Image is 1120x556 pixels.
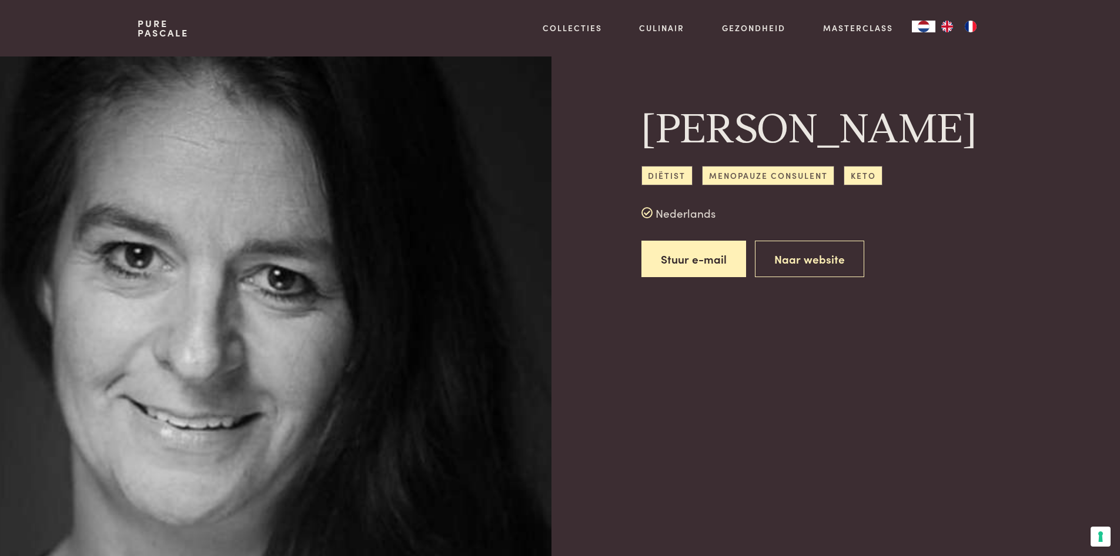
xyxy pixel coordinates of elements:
div: Nederlands [641,204,982,222]
span: Menopauze consulent [702,166,834,185]
a: FR [959,21,982,32]
a: Collecties [543,22,602,34]
a: PurePascale [138,19,189,38]
a: Masterclass [823,22,893,34]
a: Culinair [639,22,684,34]
div: Language [912,21,935,32]
a: NL [912,21,935,32]
ul: Language list [935,21,982,32]
button: Uw voorkeuren voor toestemming voor trackingtechnologieën [1091,527,1111,547]
span: Diëtist [641,166,693,185]
h1: [PERSON_NAME] [641,104,914,157]
aside: Language selected: Nederlands [912,21,982,32]
a: Stuur e-mail [641,241,746,278]
a: Naar website [755,241,864,278]
span: Keto [844,166,882,185]
a: Gezondheid [722,22,785,34]
a: EN [935,21,959,32]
